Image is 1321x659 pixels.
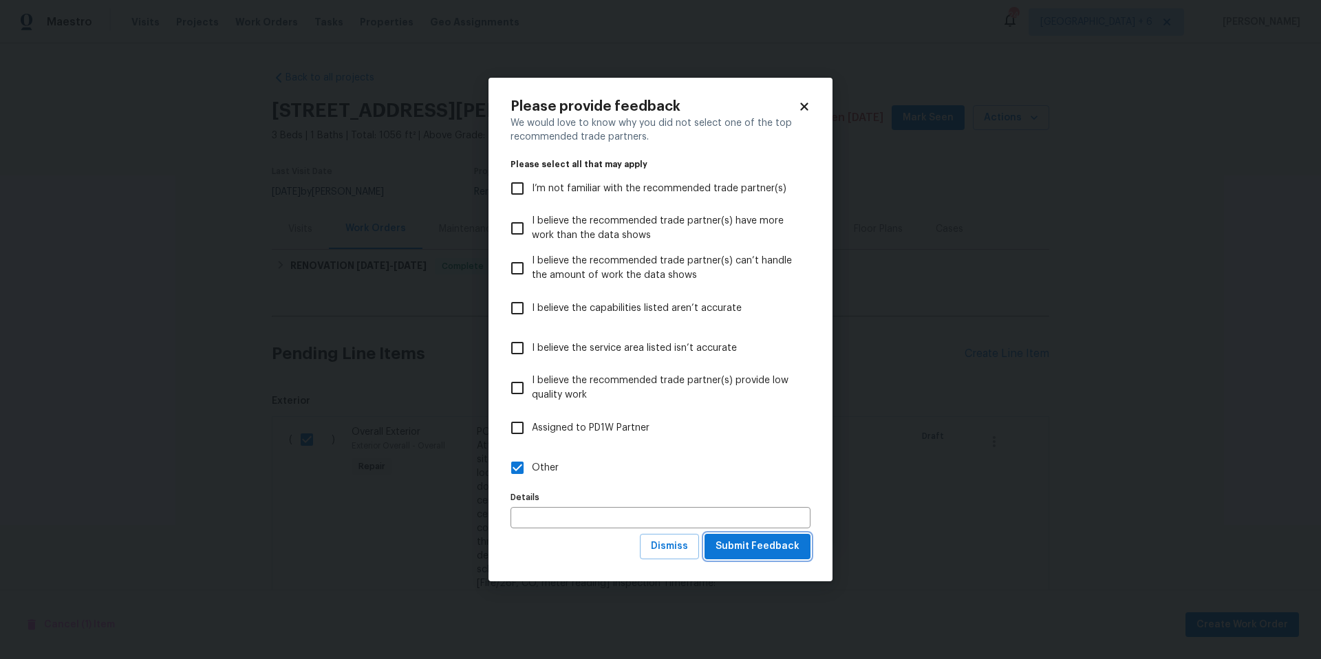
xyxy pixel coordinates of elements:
span: I believe the service area listed isn’t accurate [532,341,737,356]
span: Dismiss [651,538,688,555]
span: Submit Feedback [716,538,799,555]
legend: Please select all that may apply [511,160,810,169]
span: I believe the recommended trade partner(s) have more work than the data shows [532,214,799,243]
span: Assigned to PD1W Partner [532,421,649,435]
span: I believe the recommended trade partner(s) can’t handle the amount of work the data shows [532,254,799,283]
h2: Please provide feedback [511,100,798,114]
button: Dismiss [640,534,699,559]
button: Submit Feedback [705,534,810,559]
span: I’m not familiar with the recommended trade partner(s) [532,182,786,196]
span: I believe the recommended trade partner(s) provide low quality work [532,374,799,402]
div: We would love to know why you did not select one of the top recommended trade partners. [511,116,810,144]
span: I believe the capabilities listed aren’t accurate [532,301,742,316]
span: Other [532,461,559,475]
label: Details [511,493,810,501]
